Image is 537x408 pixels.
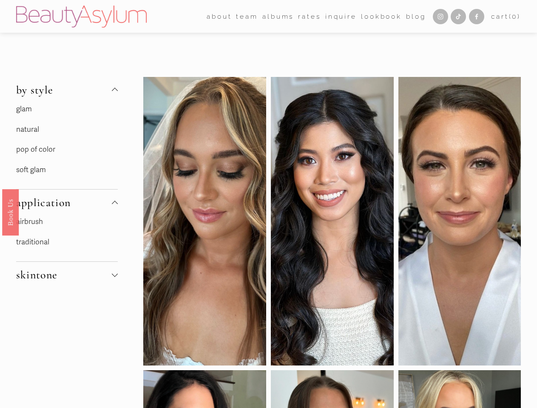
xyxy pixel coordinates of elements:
[512,12,517,20] span: 0
[207,10,232,23] a: folder dropdown
[16,6,147,28] img: Beauty Asylum | Bridal Hair &amp; Makeup Charlotte &amp; Atlanta
[406,10,426,23] a: Blog
[236,11,258,23] span: team
[361,10,402,23] a: Lookbook
[469,9,484,24] a: Facebook
[433,9,448,24] a: Instagram
[2,189,19,235] a: Book Us
[16,238,49,246] a: traditional
[16,103,118,189] div: by style
[16,145,55,154] a: pop of color
[16,77,118,103] button: by style
[509,12,521,20] span: ( )
[16,83,112,96] span: by style
[16,105,32,113] a: glam
[16,196,112,209] span: application
[298,10,321,23] a: Rates
[16,217,43,226] a: airbrush
[325,10,357,23] a: Inquire
[16,165,46,174] a: soft glam
[16,125,39,134] a: natural
[207,11,232,23] span: about
[16,190,118,215] button: application
[262,10,294,23] a: albums
[16,215,118,261] div: application
[16,268,112,281] span: skintone
[451,9,466,24] a: TikTok
[16,262,118,288] button: skintone
[491,11,521,23] a: 0 items in cart
[236,10,258,23] a: folder dropdown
